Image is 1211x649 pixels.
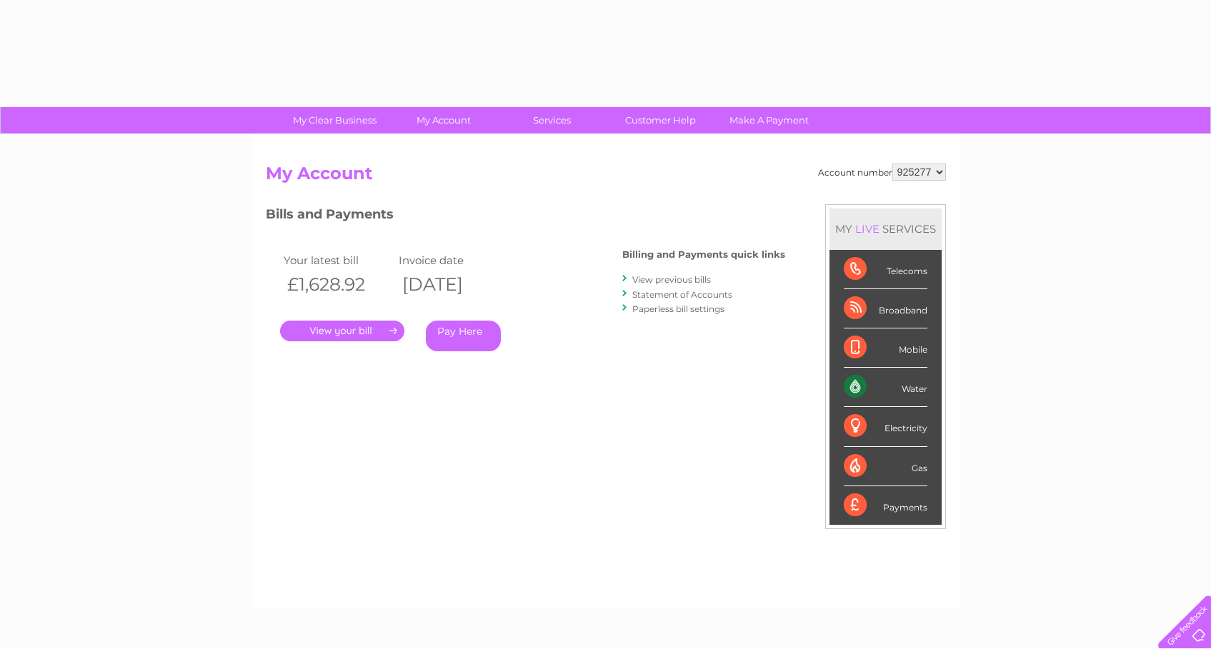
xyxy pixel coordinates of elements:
a: My Account [384,107,502,134]
a: My Clear Business [276,107,394,134]
td: Invoice date [395,251,510,270]
h4: Billing and Payments quick links [622,249,785,260]
th: [DATE] [395,270,510,299]
div: Electricity [844,407,927,446]
div: Mobile [844,328,927,368]
a: Statement of Accounts [632,289,732,300]
div: Account number [818,163,946,181]
div: Gas [844,447,927,486]
h2: My Account [266,163,946,191]
div: Payments [844,486,927,525]
a: . [280,321,404,341]
h3: Bills and Payments [266,204,785,229]
div: LIVE [852,222,882,236]
a: Pay Here [426,321,501,351]
a: Customer Help [602,107,719,134]
td: Your latest bill [280,251,395,270]
a: Services [493,107,611,134]
a: View previous bills [632,274,711,285]
a: Make A Payment [710,107,828,134]
div: Telecoms [844,250,927,289]
div: Broadband [844,289,927,328]
div: MY SERVICES [829,208,942,249]
div: Water [844,368,927,407]
a: Paperless bill settings [632,303,724,314]
th: £1,628.92 [280,270,395,299]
